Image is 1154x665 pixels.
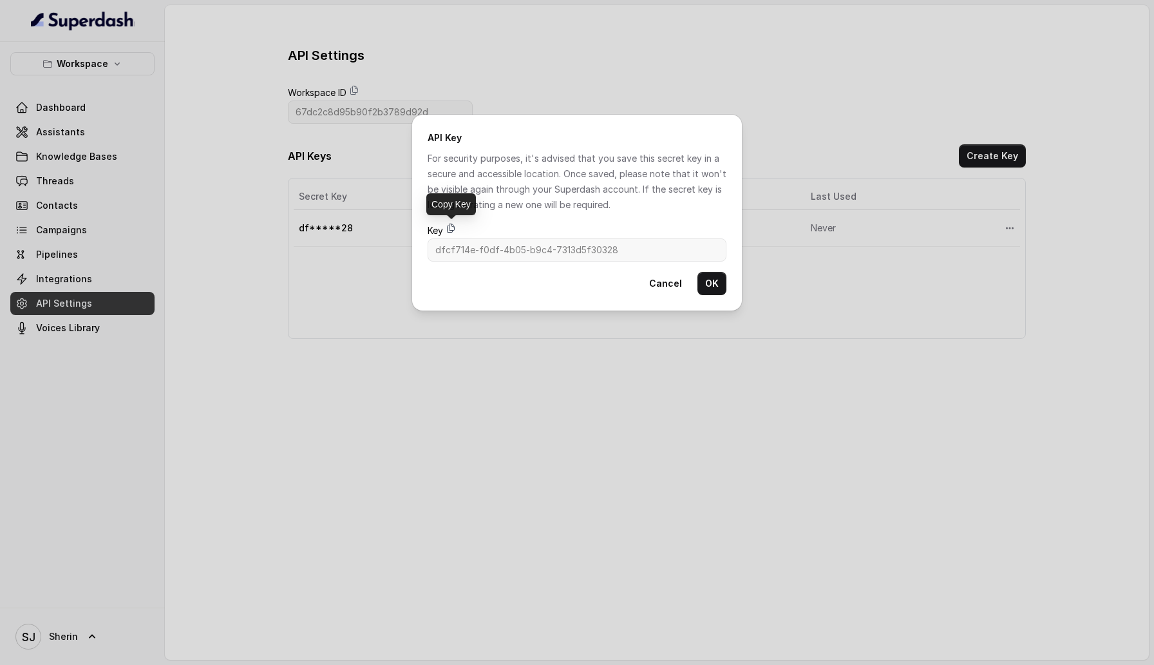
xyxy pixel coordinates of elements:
[426,193,476,215] div: Copy Key
[697,272,726,295] button: OK
[428,151,726,213] p: For security purposes, it's advised that you save this secret key in a secure and accessible loca...
[428,130,726,146] h2: API Key
[641,272,690,295] button: Cancel
[428,223,443,238] label: Key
